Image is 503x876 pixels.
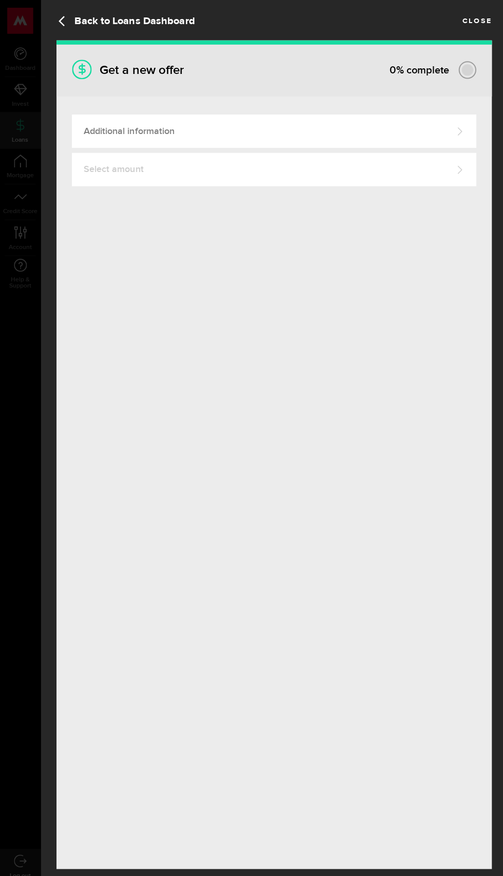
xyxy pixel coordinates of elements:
a: Additional information [72,113,472,146]
a: Select amount [72,151,472,184]
span: 0 [386,64,393,76]
a: Close [458,13,488,25]
a: Back to Loans Dashboard [56,13,194,27]
div: % complete [386,61,455,79]
h1: Get a new offer [72,61,183,79]
button: Open LiveChat chat widget [8,4,39,35]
